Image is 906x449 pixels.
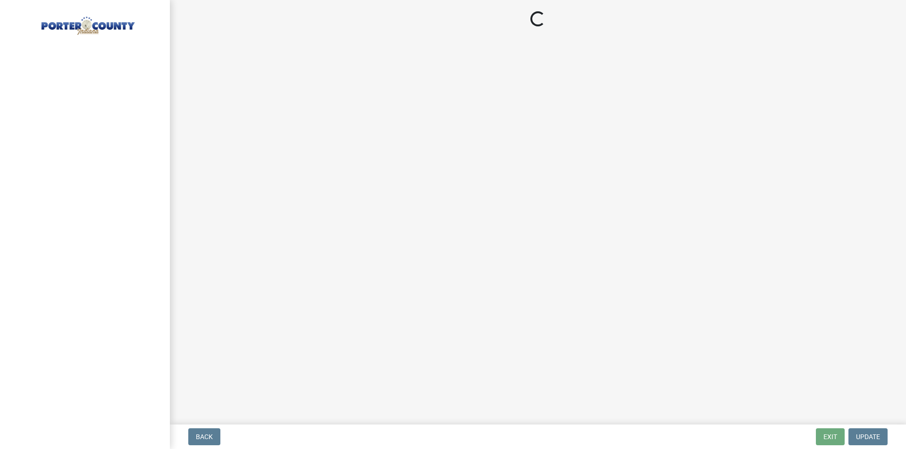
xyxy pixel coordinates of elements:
[856,433,880,441] span: Update
[19,10,155,36] img: Porter County, Indiana
[196,433,213,441] span: Back
[816,428,845,445] button: Exit
[188,428,220,445] button: Back
[848,428,888,445] button: Update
